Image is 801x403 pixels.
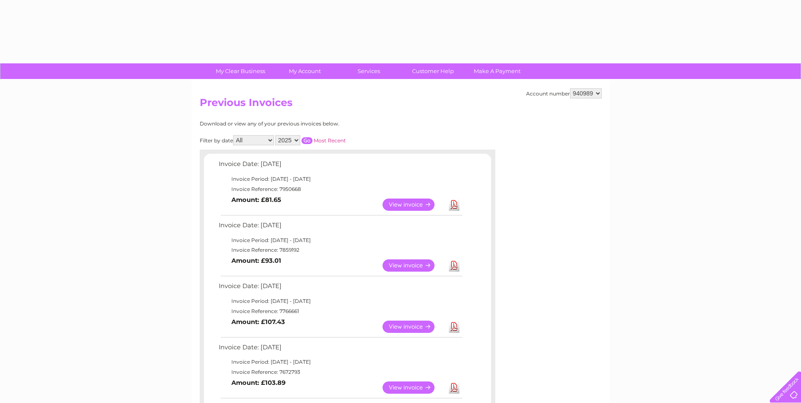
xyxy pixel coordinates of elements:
a: View [383,259,445,272]
div: Download or view any of your previous invoices below. [200,121,421,127]
td: Invoice Date: [DATE] [217,280,464,296]
td: Invoice Reference: 7859192 [217,245,464,255]
td: Invoice Period: [DATE] - [DATE] [217,357,464,367]
a: Download [449,321,459,333]
b: Amount: £93.01 [231,257,281,264]
h2: Previous Invoices [200,97,602,113]
b: Amount: £81.65 [231,196,281,204]
a: Download [449,381,459,394]
div: Account number [526,88,602,98]
td: Invoice Date: [DATE] [217,342,464,357]
a: Make A Payment [462,63,532,79]
a: Download [449,259,459,272]
a: Most Recent [314,137,346,144]
td: Invoice Reference: 7766661 [217,306,464,316]
b: Amount: £107.43 [231,318,285,326]
a: View [383,199,445,211]
b: Amount: £103.89 [231,379,285,387]
td: Invoice Date: [DATE] [217,220,464,235]
td: Invoice Period: [DATE] - [DATE] [217,296,464,306]
a: Services [334,63,404,79]
div: Filter by date [200,135,421,145]
a: View [383,321,445,333]
a: My Clear Business [206,63,275,79]
td: Invoice Reference: 7950668 [217,184,464,194]
td: Invoice Date: [DATE] [217,158,464,174]
a: View [383,381,445,394]
a: Customer Help [398,63,468,79]
a: Download [449,199,459,211]
td: Invoice Period: [DATE] - [DATE] [217,174,464,184]
td: Invoice Reference: 7672793 [217,367,464,377]
a: My Account [270,63,339,79]
td: Invoice Period: [DATE] - [DATE] [217,235,464,245]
